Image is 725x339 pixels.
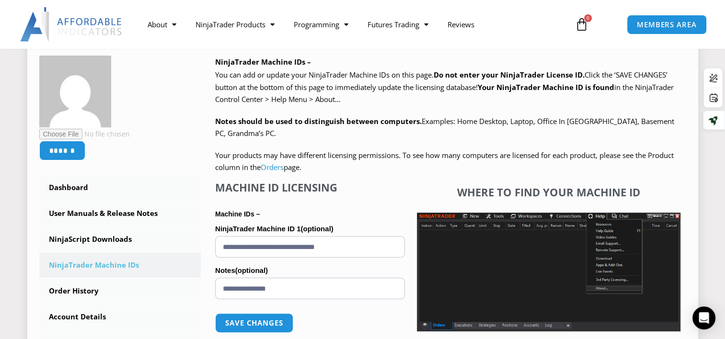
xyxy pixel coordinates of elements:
[478,82,614,92] strong: Your NinjaTrader Machine ID is found
[215,116,674,138] span: Examples: Home Desktop, Laptop, Office In [GEOGRAPHIC_DATA], Basement PC, Grandma’s PC.
[215,181,405,193] h4: Machine ID Licensing
[300,225,333,233] span: (optional)
[235,266,268,274] span: (optional)
[39,305,201,329] a: Account Details
[215,263,405,278] label: Notes
[39,227,201,252] a: NinjaScript Downloads
[561,11,603,38] a: 0
[215,210,260,218] strong: Machine IDs –
[584,14,592,22] span: 0
[39,56,111,127] img: a64b93beb36b81f0f37a68a6948f81c94855c203967cdb295216adf4871c0393
[215,57,311,67] b: NinjaTrader Machine IDs –
[434,70,585,79] b: Do not enter your NinjaTrader License ID.
[185,13,284,35] a: NinjaTrader Products
[20,7,123,42] img: LogoAI | Affordable Indicators – NinjaTrader
[39,175,201,200] a: Dashboard
[215,70,434,79] span: You can add or update your NinjaTrader Machine IDs on this page.
[215,150,674,172] span: Your products may have different licensing permissions. To see how many computers are licensed fo...
[417,186,680,198] h4: Where to find your Machine ID
[417,213,680,331] img: Screenshot 2025-01-17 1155544 | Affordable Indicators – NinjaTrader
[357,13,437,35] a: Futures Trading
[637,21,697,28] span: MEMBERS AREA
[692,306,715,329] div: Open Intercom Messenger
[215,70,674,104] span: Click the ‘SAVE CHANGES’ button at the bottom of this page to immediately update the licensing da...
[261,162,284,172] a: Orders
[284,13,357,35] a: Programming
[215,313,293,333] button: Save changes
[437,13,483,35] a: Reviews
[138,13,185,35] a: About
[39,279,201,304] a: Order History
[627,15,707,34] a: MEMBERS AREA
[215,222,405,236] label: NinjaTrader Machine ID 1
[39,253,201,278] a: NinjaTrader Machine IDs
[138,13,565,35] nav: Menu
[215,116,422,126] strong: Notes should be used to distinguish between computers.
[39,201,201,226] a: User Manuals & Release Notes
